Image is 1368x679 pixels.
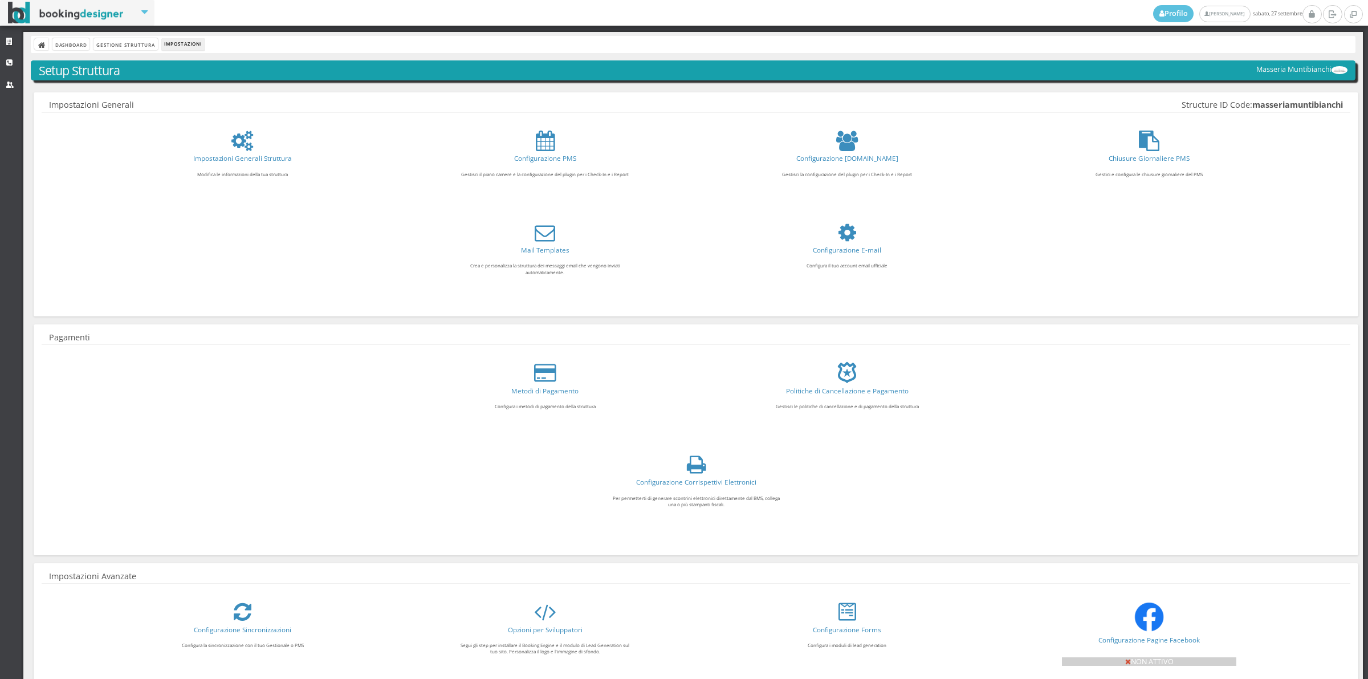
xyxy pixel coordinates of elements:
[1098,635,1200,644] a: Configurazione Pagine Facebook
[1252,99,1343,110] b: masseriamuntibianchi
[1109,153,1190,162] a: Chiusure Giornaliere PMS
[162,38,205,51] li: Impostazioni
[508,625,583,634] a: Opzioni per Sviluppatori
[1057,166,1241,183] div: Gestici e configura le chiusure giornaliere del PMS
[453,637,637,660] div: Segui gli step per installare il Booking Engine e il modulo di Lead Generation sul tuo sito. Pers...
[49,332,90,343] span: Pagamenti
[150,166,335,189] div: Modifica le informazioni della tua struttura
[1153,5,1302,22] span: sabato, 27 settembre
[1199,6,1250,22] a: [PERSON_NAME]
[453,257,637,280] div: Crea e personalizza la struttura dei messaggi email che vengono inviati automaticamente.
[755,637,939,654] div: Configura i moduli di lead generation
[604,490,788,520] div: Per permetterti di generare scontrini elettronici direttamente dal BMS, collega una o più stampan...
[49,571,136,582] span: Impostazioni Avanzate
[1153,5,1194,22] a: Profilo
[755,166,939,183] div: Gestisci la configurazione del plugin per i Check-In e i Report
[194,625,291,634] a: Configurazione Sincronizzazioni
[521,245,569,254] a: Mail Templates
[1134,601,1165,632] img: f_logo_RGB-Blue_58.png
[636,477,756,486] a: Configurazione Corrispettivi Elettronici
[786,386,909,395] a: Politiche di Cancellazione e Pagamento
[755,398,939,421] div: Gestisci le politiche di cancellazione e di pagamento della struttura
[813,625,881,634] a: Configurazione Forms
[511,386,579,395] a: Metodi di Pagamento
[1332,66,1347,74] img: 56db488bc92111ef969d06d5a9c234c7.png
[39,63,1348,78] h3: Setup Struttura
[8,2,124,24] img: BookingDesigner.com
[453,398,637,421] div: Configura i metodi di pagamento della struttura
[49,99,134,110] span: Impostazioni Generali
[514,153,576,162] a: Configurazione PMS
[150,637,335,654] div: Configura la sincronizzazione con il tuo Gestionale o PMS
[1062,657,1236,666] h5: NON ATTIVO
[193,153,292,162] a: Impostazioni Generali Struttura
[1182,100,1343,109] span: Structure ID Code:
[1256,65,1347,74] h5: Masseria Muntibianchi
[52,38,89,50] a: Dashboard
[453,166,637,183] div: Gestisci il piano camere e la configurazione del plugin per i Check-In e i Report
[813,245,881,254] a: Configurazione E-mail
[93,38,157,50] a: Gestione Struttura
[796,153,898,162] a: Configurazione [DOMAIN_NAME]
[755,257,939,274] div: Configura il tuo account email ufficiale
